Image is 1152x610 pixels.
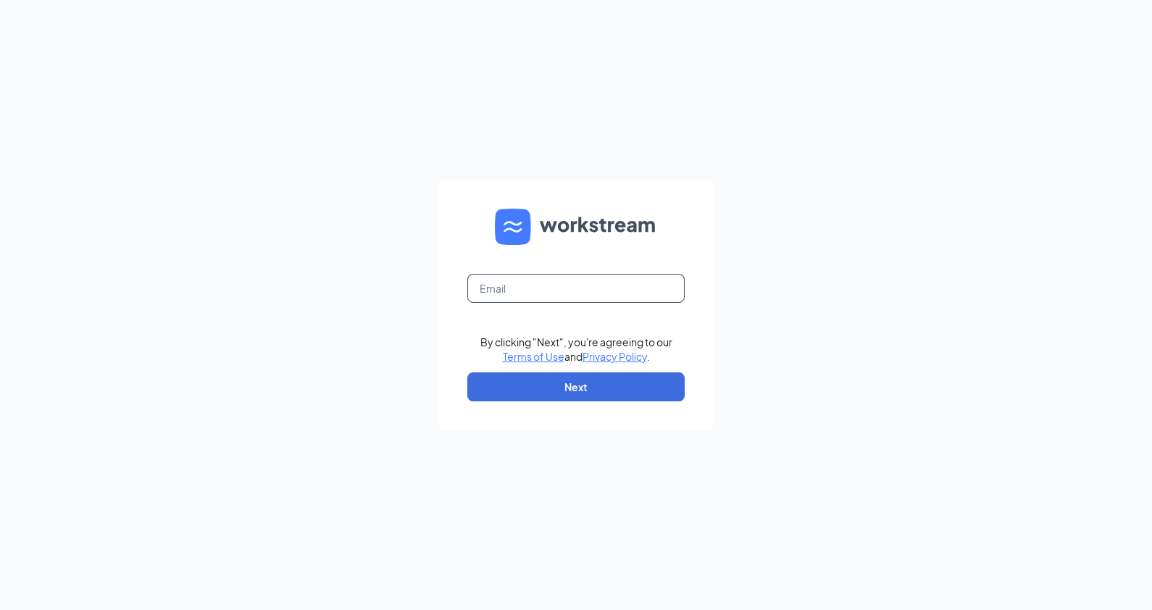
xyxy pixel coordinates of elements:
[583,350,647,363] a: Privacy Policy
[495,209,657,245] img: WS logo and Workstream text
[467,274,685,303] input: Email
[467,372,685,401] button: Next
[503,350,564,363] a: Terms of Use
[480,335,672,364] div: By clicking "Next", you're agreeing to our and .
